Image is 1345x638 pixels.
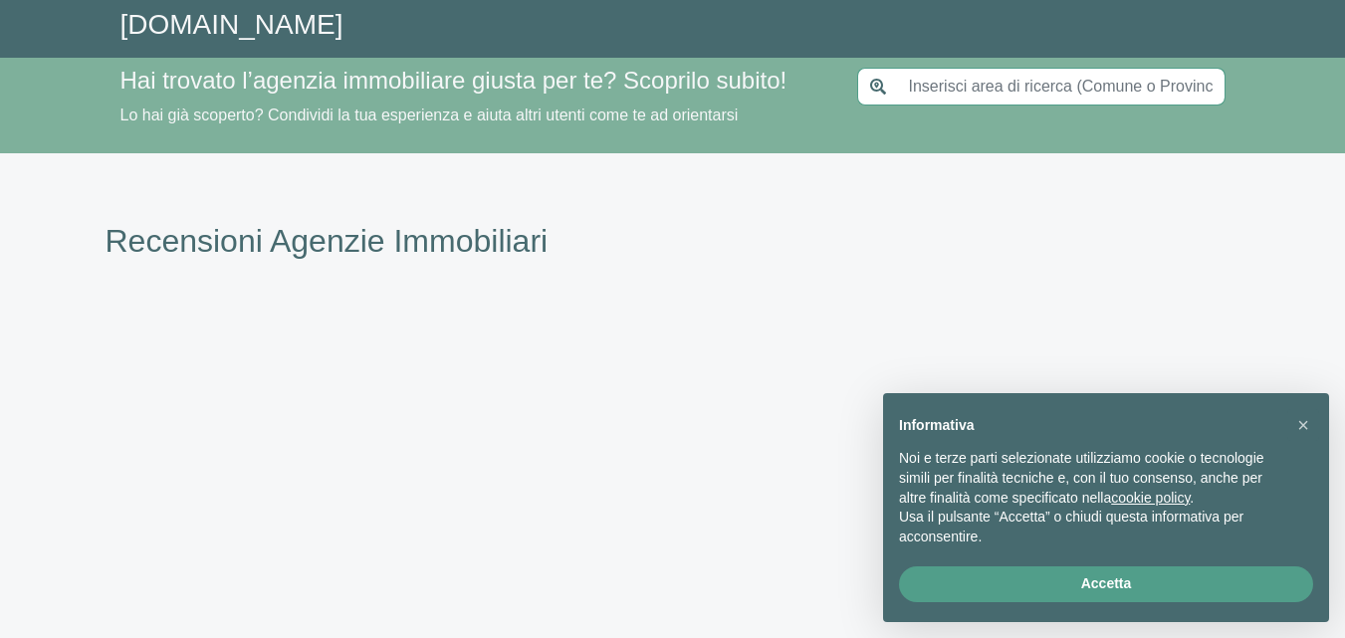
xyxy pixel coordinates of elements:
[1287,409,1319,441] button: Chiudi questa informativa
[899,449,1281,508] p: Noi e terze parti selezionate utilizziamo cookie o tecnologie simili per finalità tecniche e, con...
[1297,414,1309,436] span: ×
[899,417,1281,434] h2: Informativa
[1111,490,1190,506] a: cookie policy - il link si apre in una nuova scheda
[120,9,343,40] a: [DOMAIN_NAME]
[897,68,1226,106] input: Inserisci area di ricerca (Comune o Provincia)
[120,104,833,127] p: Lo hai già scoperto? Condividi la tua esperienza e aiuta altri utenti come te ad orientarsi
[106,222,1240,260] h1: Recensioni Agenzie Immobiliari
[899,508,1281,546] p: Usa il pulsante “Accetta” o chiudi questa informativa per acconsentire.
[120,67,833,96] h4: Hai trovato l’agenzia immobiliare giusta per te? Scoprilo subito!
[899,566,1313,602] button: Accetta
